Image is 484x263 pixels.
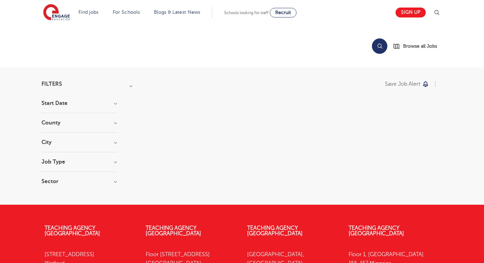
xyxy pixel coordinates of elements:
[403,42,437,50] span: Browse all Jobs
[385,81,429,87] button: Save job alert
[41,179,117,184] h3: Sector
[45,225,100,237] a: Teaching Agency [GEOGRAPHIC_DATA]
[349,225,404,237] a: Teaching Agency [GEOGRAPHIC_DATA]
[41,140,117,145] h3: City
[270,8,297,17] a: Recruit
[113,10,140,15] a: For Schools
[43,4,70,21] img: Engage Education
[385,81,420,87] p: Save job alert
[146,225,201,237] a: Teaching Agency [GEOGRAPHIC_DATA]
[247,225,303,237] a: Teaching Agency [GEOGRAPHIC_DATA]
[393,42,443,50] a: Browse all Jobs
[41,120,117,125] h3: County
[372,38,387,54] button: Search
[154,10,201,15] a: Blogs & Latest News
[41,100,117,106] h3: Start Date
[396,8,426,17] a: Sign up
[41,81,62,87] span: Filters
[224,10,268,15] span: Schools looking for staff
[275,10,291,15] span: Recruit
[41,159,117,165] h3: Job Type
[78,10,99,15] a: Find jobs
